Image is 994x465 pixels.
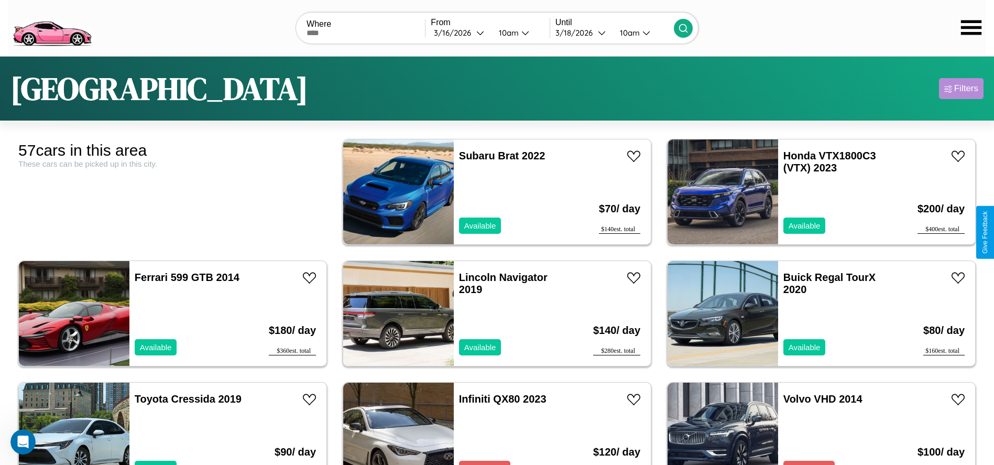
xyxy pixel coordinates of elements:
a: Lincoln Navigator 2019 [459,272,548,295]
div: $ 360 est. total [269,347,316,355]
h3: $ 80 / day [923,314,965,347]
h3: $ 70 / day [599,192,640,225]
button: 10am [490,27,550,38]
h3: $ 180 / day [269,314,316,347]
label: Where [307,19,425,29]
div: $ 160 est. total [923,347,965,355]
p: Available [140,340,172,354]
button: Filters [939,78,984,99]
a: Subaru Brat 2022 [459,150,545,161]
div: 3 / 16 / 2026 [434,28,476,38]
p: Available [464,219,496,233]
h3: $ 200 / day [917,192,965,225]
div: 10am [615,28,642,38]
div: Give Feedback [981,211,989,254]
label: Until [555,18,674,27]
a: Ferrari 599 GTB 2014 [135,272,239,283]
label: From [431,18,549,27]
div: These cars can be picked up in this city. [18,159,327,168]
p: Available [789,340,821,354]
h1: [GEOGRAPHIC_DATA] [10,67,308,110]
div: 10am [494,28,521,38]
button: 3/16/2026 [431,27,490,38]
h3: $ 140 / day [593,314,640,347]
iframe: Intercom live chat [10,429,36,455]
button: 10am [611,27,674,38]
div: 57 cars in this area [18,142,327,159]
div: 3 / 18 / 2026 [555,28,598,38]
div: $ 400 est. total [917,225,965,234]
a: Toyota Cressida 2019 [135,393,242,405]
a: Volvo VHD 2014 [783,393,862,405]
div: $ 140 est. total [599,225,640,234]
a: Buick Regal TourX 2020 [783,272,876,295]
a: Infiniti QX80 2023 [459,393,547,405]
div: Filters [954,83,978,94]
a: Honda VTX1800C3 (VTX) 2023 [783,150,876,174]
div: $ 280 est. total [593,347,640,355]
p: Available [789,219,821,233]
img: logo [8,5,96,49]
p: Available [464,340,496,354]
